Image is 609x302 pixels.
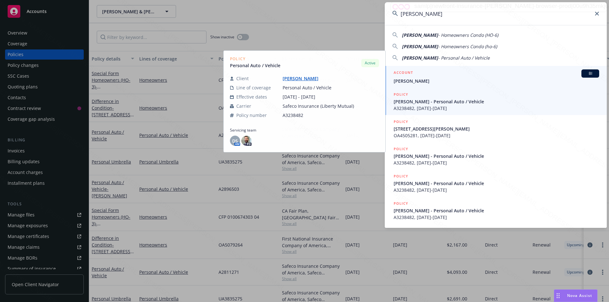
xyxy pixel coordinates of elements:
[385,115,607,142] a: POLICY[STREET_ADDRESS][PERSON_NAME]OA4505281, [DATE]-[DATE]
[438,43,497,49] span: - Homeowners Condo (ho-6)
[394,105,599,112] span: A3238482, [DATE]-[DATE]
[394,146,408,152] h5: POLICY
[394,98,599,105] span: [PERSON_NAME] - Personal Auto / Vehicle
[394,125,599,132] span: [STREET_ADDRESS][PERSON_NAME]
[394,153,599,159] span: [PERSON_NAME] - Personal Auto / Vehicle
[394,207,599,214] span: [PERSON_NAME] - Personal Auto / Vehicle
[385,142,607,170] a: POLICY[PERSON_NAME] - Personal Auto / VehicleA3238482, [DATE]-[DATE]
[394,91,408,98] h5: POLICY
[394,132,599,139] span: OA4505281, [DATE]-[DATE]
[567,293,592,298] span: Nova Assist
[385,197,607,224] a: POLICY[PERSON_NAME] - Personal Auto / VehicleA3238482, [DATE]-[DATE]
[394,214,599,221] span: A3238482, [DATE]-[DATE]
[554,290,562,302] div: Drag to move
[402,43,438,49] span: [PERSON_NAME]
[584,71,597,76] span: BI
[385,2,607,25] input: Search...
[402,32,438,38] span: [PERSON_NAME]
[402,55,438,61] span: [PERSON_NAME]
[394,119,408,125] h5: POLICY
[394,200,408,207] h5: POLICY
[438,55,490,61] span: - Personal Auto / Vehicle
[394,180,599,187] span: [PERSON_NAME] - Personal Auto / Vehicle
[394,187,599,193] span: A3238482, [DATE]-[DATE]
[394,69,413,77] h5: ACCOUNT
[394,78,599,84] span: [PERSON_NAME]
[554,289,598,302] button: Nova Assist
[438,32,498,38] span: - Homeowners Condo (HO-6)
[394,173,408,179] h5: POLICY
[385,170,607,197] a: POLICY[PERSON_NAME] - Personal Auto / VehicleA3238482, [DATE]-[DATE]
[385,66,607,88] a: ACCOUNTBI[PERSON_NAME]
[394,159,599,166] span: A3238482, [DATE]-[DATE]
[385,88,607,115] a: POLICY[PERSON_NAME] - Personal Auto / VehicleA3238482, [DATE]-[DATE]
